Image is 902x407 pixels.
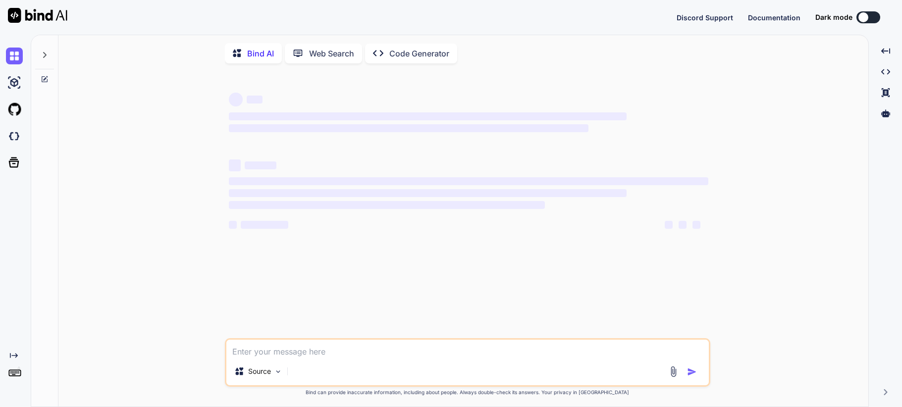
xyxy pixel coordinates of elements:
[748,13,800,22] span: Documentation
[247,96,263,103] span: ‌
[229,201,545,209] span: ‌
[229,93,243,106] span: ‌
[748,12,800,23] button: Documentation
[229,112,627,120] span: ‌
[245,161,276,169] span: ‌
[229,189,627,197] span: ‌
[687,367,697,377] img: icon
[389,48,449,59] p: Code Generator
[309,48,354,59] p: Web Search
[6,48,23,64] img: chat
[6,101,23,118] img: githubLight
[229,124,588,132] span: ‌
[677,13,733,22] span: Discord Support
[247,48,274,59] p: Bind AI
[815,12,852,22] span: Dark mode
[8,8,67,23] img: Bind AI
[692,221,700,229] span: ‌
[274,367,282,376] img: Pick Models
[229,159,241,171] span: ‌
[668,366,679,377] img: attachment
[248,366,271,376] p: Source
[241,221,288,229] span: ‌
[679,221,687,229] span: ‌
[6,74,23,91] img: ai-studio
[225,389,710,396] p: Bind can provide inaccurate information, including about people. Always double-check its answers....
[6,128,23,145] img: darkCloudIdeIcon
[229,221,237,229] span: ‌
[229,177,708,185] span: ‌
[665,221,673,229] span: ‌
[677,12,733,23] button: Discord Support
